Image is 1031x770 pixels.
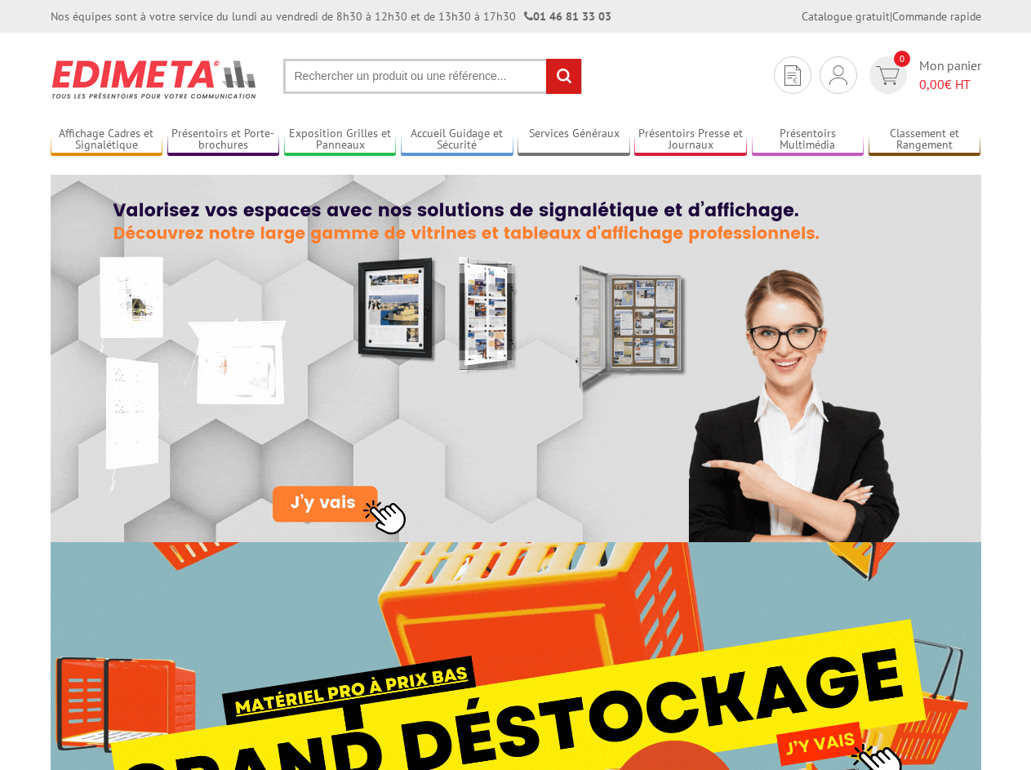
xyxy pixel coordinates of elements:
a: Commande rapide [892,9,981,24]
span: € HT [919,75,981,94]
a: Services Généraux [518,127,630,154]
img: Présentoir, panneau, stand - Edimeta - PLV, affichage, mobilier bureau, entreprise [51,49,259,109]
div: Nos équipes sont à votre service du lundi au vendredi de 8h30 à 12h30 et de 13h30 à 17h30 [51,8,611,24]
span: 0 [894,51,910,67]
div: | [802,8,981,24]
a: Présentoirs Presse et Journaux [634,127,747,154]
a: Présentoirs et Porte-brochures [167,127,280,154]
a: devis rapide 0 Mon panier 0,00€ HT [865,56,981,94]
input: rechercher [546,59,581,94]
span: Mon panier [919,56,981,94]
a: Présentoirs Multimédia [752,127,864,154]
span: 0,00 [919,76,944,92]
a: Exposition Grilles et Panneaux [284,127,397,154]
strong: 01 46 81 33 03 [524,9,611,24]
a: Catalogue gratuit [802,9,890,24]
a: Classement et Rangement [869,127,981,154]
img: devis rapide [829,65,847,85]
a: Affichage Cadres et Signalétique [51,127,163,154]
input: Rechercher un produit ou une référence... [283,59,582,94]
a: Accueil Guidage et Sécurité [401,127,513,154]
img: devis rapide [876,66,900,85]
img: devis rapide [784,65,801,86]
